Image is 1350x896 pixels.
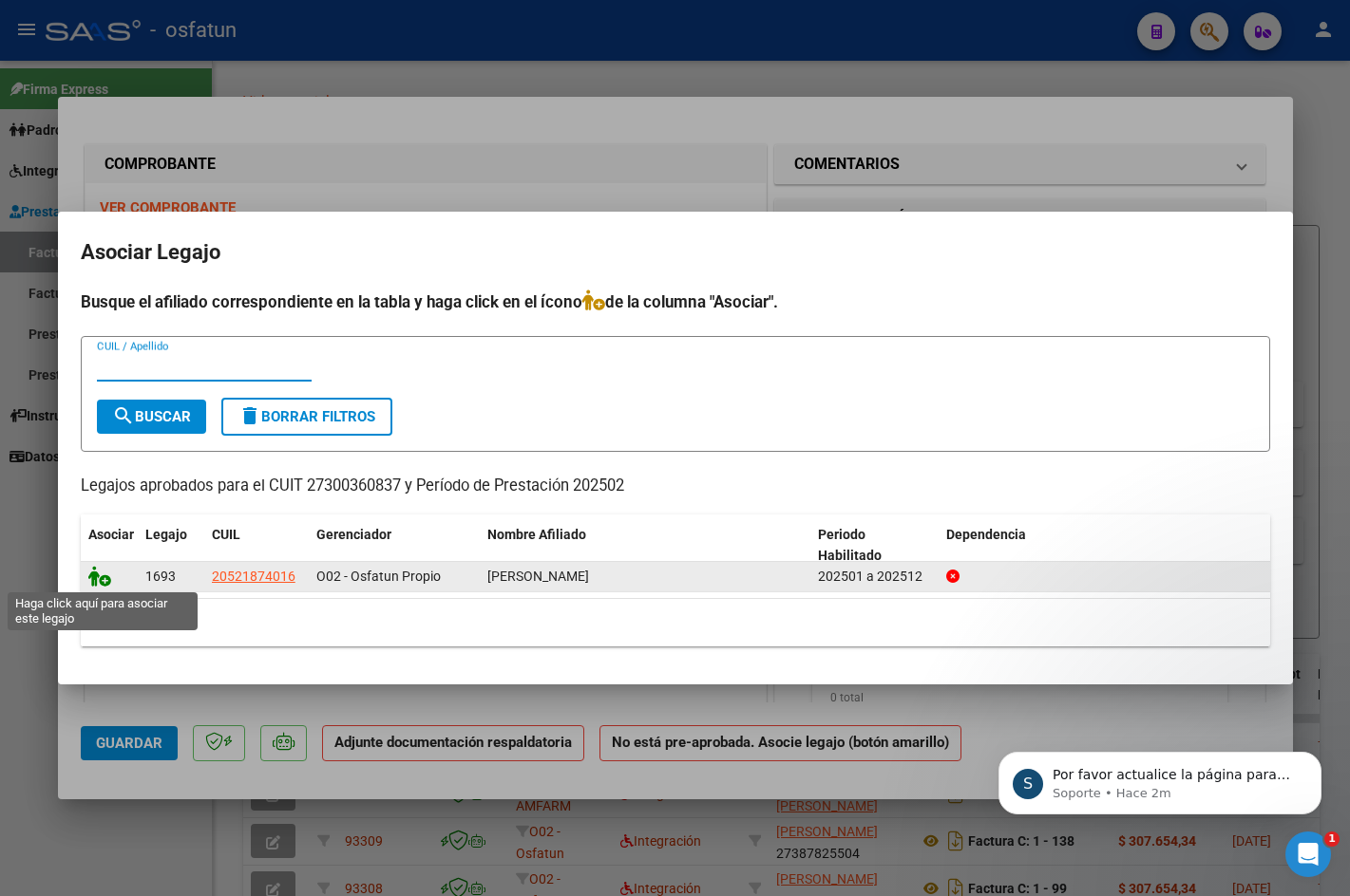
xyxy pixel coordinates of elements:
p: Legajos aprobados para el CUIT 27300360837 y Período de Prestación 202502 [81,475,1270,498]
datatable-header-cell: Periodo Habilitado [810,514,939,577]
div: 1 registros [81,599,1270,646]
span: CASTRO WAGNER ERNESTO [487,569,589,584]
span: 1 [1324,831,1340,847]
div: 202501 a 202512 [818,566,931,588]
datatable-header-cell: Asociar [81,514,138,577]
iframe: Intercom live chat [1285,831,1331,877]
datatable-header-cell: Gerenciador [309,514,480,577]
span: Buscar [112,408,191,425]
mat-icon: search [112,404,135,427]
span: Borrar Filtros [238,408,375,425]
span: 1693 [145,569,176,584]
span: Periodo Habilitado [818,527,882,564]
span: Legajo [145,527,187,542]
span: 20521874016 [212,569,295,584]
span: Asociar [88,527,134,542]
button: Buscar [97,400,206,434]
button: Borrar Filtros [221,398,392,436]
span: CUIL [212,527,240,542]
span: Nombre Afiliado [487,527,586,542]
datatable-header-cell: CUIL [204,514,309,577]
datatable-header-cell: Dependencia [939,514,1270,577]
span: Gerenciador [316,527,391,542]
h4: Busque el afiliado correspondiente en la tabla y haga click en el ícono de la columna "Asociar". [81,289,1270,314]
h2: Asociar Legajo [81,234,1270,271]
mat-icon: delete [238,404,261,427]
span: O02 - Osfatun Propio [316,569,441,584]
iframe: Intercom notifications mensaje [970,712,1350,845]
datatable-header-cell: Legajo [138,514,204,577]
span: Dependencia [946,527,1026,542]
datatable-header-cell: Nombre Afiliado [480,514,811,577]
